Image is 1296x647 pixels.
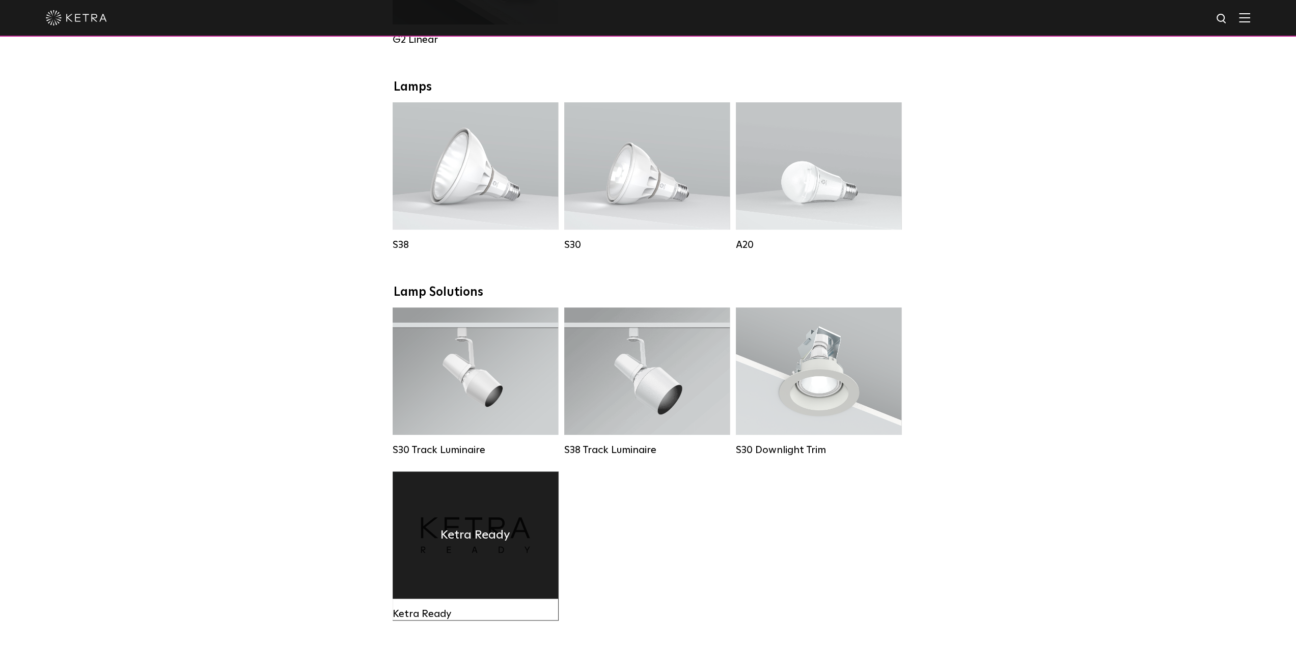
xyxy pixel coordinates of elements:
[393,471,558,620] a: Ketra Ready Ketra Ready
[393,102,558,251] a: S38 Lumen Output:1100Colors:White / BlackBase Type:E26 Edison Base / GU24Beam Angles:10° / 25° / ...
[394,80,903,95] div: Lamps
[393,239,558,251] div: S38
[564,444,730,456] div: S38 Track Luminaire
[393,34,558,46] div: G2 Linear
[393,307,558,456] a: S30 Track Luminaire Lumen Output:1100Colors:White / BlackBeam Angles:15° / 25° / 40° / 60° / 90°W...
[736,102,901,251] a: A20 Lumen Output:600 / 800Colors:White / BlackBase Type:E26 Edison Base / GU24Beam Angles:Omni-Di...
[440,525,510,545] h4: Ketra Ready
[1216,13,1228,25] img: search icon
[736,307,901,456] a: S30 Downlight Trim S30 Downlight Trim
[394,285,903,300] div: Lamp Solutions
[393,608,558,620] div: Ketra Ready
[393,444,558,456] div: S30 Track Luminaire
[736,444,901,456] div: S30 Downlight Trim
[736,239,901,251] div: A20
[46,10,107,25] img: ketra-logo-2019-white
[564,307,730,456] a: S38 Track Luminaire Lumen Output:1100Colors:White / BlackBeam Angles:10° / 25° / 40° / 60°Wattage...
[564,102,730,251] a: S30 Lumen Output:1100Colors:White / BlackBase Type:E26 Edison Base / GU24Beam Angles:15° / 25° / ...
[564,239,730,251] div: S30
[1239,13,1250,22] img: Hamburger%20Nav.svg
